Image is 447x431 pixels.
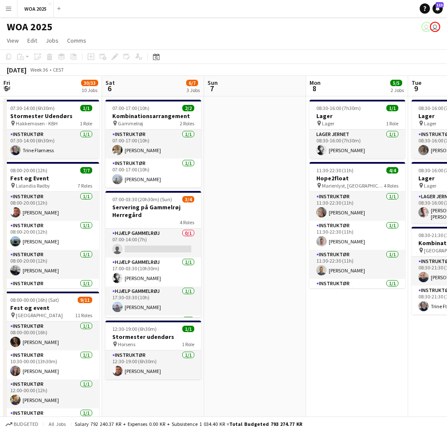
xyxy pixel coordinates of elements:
span: 5/5 [390,80,402,86]
app-job-card: 08:00-00:00 (16h) (Sat)9/11Fest og event [GEOGRAPHIC_DATA]11 RolesInstruktør1/108:00-00:00 (16h)[... [3,292,99,418]
div: 10 Jobs [82,87,98,93]
div: 3 Jobs [187,87,200,93]
span: 3/4 [182,196,194,202]
h3: Servering på Gammelrøj Herregård [105,203,201,219]
span: 113 [435,2,444,8]
app-card-role: Instruktør1/111:30-22:30 (11h)[PERSON_NAME] [310,192,405,221]
span: Sat [105,79,115,87]
span: Marienlyst, [GEOGRAPHIC_DATA] [322,182,384,189]
span: Week 36 [28,67,50,73]
span: 4 Roles [384,182,398,189]
span: Tue [412,79,421,87]
span: Budgeted [14,421,38,427]
span: 1 Role [182,341,194,347]
app-card-role: Instruktør1/111:30-22:30 (11h) [310,279,405,308]
span: All jobs [47,421,67,427]
app-card-role: Hjælp Gammelrøj1/1 [105,315,201,344]
span: Lager [322,120,334,127]
span: 7/7 [80,167,92,174]
span: 6/7 [186,80,198,86]
span: 4/4 [386,167,398,174]
span: 2/2 [182,105,194,111]
span: 8 [308,84,321,93]
app-card-role: Instruktør1/108:00-00:00 (16h)[PERSON_NAME] [3,321,99,350]
h3: Lager [310,112,405,120]
span: Sun [207,79,218,87]
span: 1/1 [386,105,398,111]
span: Fri [3,79,10,87]
span: 2 Roles [180,120,194,127]
a: Jobs [42,35,62,46]
span: Jobs [46,37,58,44]
span: 08:00-20:00 (12h) [10,167,47,174]
span: 1/1 [80,105,92,111]
span: Lager [424,182,436,189]
app-card-role: Instruktør1/110:30-00:00 (13h30m)[PERSON_NAME] [3,350,99,379]
span: 11 Roles [75,312,92,318]
app-card-role: Instruktør1/108:00-20:00 (12h)[PERSON_NAME] [3,221,99,250]
app-job-card: 11:30-22:30 (11h)4/4Hope2float Marienlyst, [GEOGRAPHIC_DATA]4 RolesInstruktør1/111:30-22:30 (11h)... [310,162,405,288]
span: 4 Roles [180,219,194,226]
app-card-role: Instruktør1/111:30-22:30 (11h)[PERSON_NAME] [310,250,405,279]
span: 9/11 [78,297,92,303]
app-card-role: Instruktør1/108:00-20:00 (12h)[PERSON_NAME] [3,192,99,221]
app-card-role: Hjælp Gammelrøj0/107:00-14:00 (7h) [105,229,201,257]
h3: Fest og Event [3,174,99,182]
span: 7 [206,84,218,93]
app-user-avatar: Drift Drift [430,22,440,32]
app-card-role: Instruktør1/111:30-22:30 (11h)[PERSON_NAME] [310,221,405,250]
span: Hakkemosen - KBH [16,120,58,127]
button: WOA 2025 [18,0,54,17]
h3: Hope2float [310,174,405,182]
app-card-role: Instruktør1/107:30-14:00 (6h30m)Trine Flørnæss [3,130,99,159]
app-job-card: 07:30-14:00 (6h30m)1/1Stormester Udendørs Hakkemosen - KBH1 RoleInstruktør1/107:30-14:00 (6h30m)T... [3,100,99,159]
h3: Stormester Udendørs [3,112,99,120]
app-card-role: Hjælp Gammelrøj1/117:30-03:30 (10h)[PERSON_NAME] [105,286,201,315]
app-card-role: Instruktør1/107:00-17:00 (10h)[PERSON_NAME] [105,159,201,188]
app-job-card: 08:30-16:00 (7h30m)1/1Lager Lager1 RoleLager Jernet1/108:30-16:00 (7h30m)[PERSON_NAME] [310,100,405,159]
span: Gammelrøj [118,120,143,127]
span: View [7,37,19,44]
h1: WOA 2025 [7,20,53,33]
h3: Stormester udendørs [105,333,201,341]
app-card-role: Instruktør1/112:00-00:00 (12h)[PERSON_NAME] [3,379,99,408]
span: 11:30-22:30 (11h) [316,167,354,174]
span: 12:30-19:00 (6h30m) [112,326,157,332]
span: 1 Role [80,120,92,127]
div: 2 Jobs [391,87,404,93]
span: 08:30-16:00 (7h30m) [316,105,361,111]
h3: Kombinationsarrangement [105,112,201,120]
span: 9 [410,84,421,93]
a: Comms [64,35,90,46]
app-card-role: Instruktør1/108:00-20:00 (12h)[PERSON_NAME] [3,250,99,279]
div: Salary 792 240.37 KR + Expenses 0.00 KR + Subsistence 1 034.40 KR = [75,421,302,427]
app-card-role: Instruktør1/108:00-20:00 (12h) [3,279,99,308]
span: 5 [2,84,10,93]
span: 7 Roles [78,182,92,189]
span: 08:00-00:00 (16h) (Sat) [10,297,59,303]
span: Edit [27,37,37,44]
div: 07:00-03:30 (20h30m) (Sun)3/4Servering på Gammelrøj Herregård4 RolesHjælp Gammelrøj0/107:00-14:00... [105,191,201,317]
span: Horsens [118,341,135,347]
span: Lalandia Rødby [16,182,50,189]
span: Total Budgeted 793 274.77 KR [229,421,302,427]
span: 07:00-17:00 (10h) [112,105,149,111]
span: Comms [67,37,86,44]
app-card-role: Instruktør1/107:00-17:00 (10h)[PERSON_NAME] [105,130,201,159]
span: 1/1 [182,326,194,332]
app-job-card: 12:30-19:00 (6h30m)1/1Stormester udendørs Horsens1 RoleInstruktør1/112:30-19:00 (6h30m)[PERSON_NAME] [105,321,201,379]
span: 6 [104,84,115,93]
app-card-role: Lager Jernet1/108:30-16:00 (7h30m)[PERSON_NAME] [310,130,405,159]
app-job-card: 08:00-20:00 (12h)7/7Fest og Event Lalandia Rødby7 RolesInstruktør1/108:00-20:00 (12h)[PERSON_NAME... [3,162,99,288]
span: 07:30-14:00 (6h30m) [10,105,55,111]
span: Mon [310,79,321,87]
app-card-role: Hjælp Gammelrøj1/117:00-03:30 (10h30m)[PERSON_NAME] [105,257,201,286]
h3: Fest og event [3,304,99,312]
button: Budgeted [4,419,40,429]
div: [DATE] [7,66,26,74]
